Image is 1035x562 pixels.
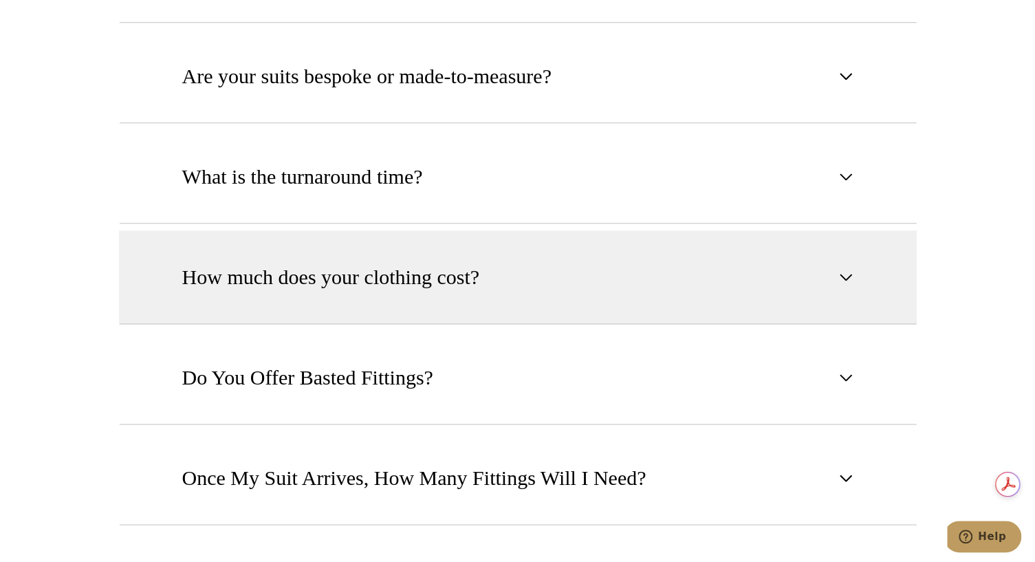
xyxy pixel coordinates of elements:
span: Are your suits bespoke or made-to-measure? [182,61,552,91]
iframe: Opens a widget where you can chat to one of our agents [947,521,1021,555]
span: Do You Offer Basted Fittings? [182,363,433,393]
button: Do You Offer Basted Fittings? [119,331,917,424]
span: What is the turnaround time? [182,162,423,192]
button: What is the turnaround time? [119,130,917,224]
span: How much does your clothing cost? [182,262,479,292]
button: Once My Suit Arrives, How Many Fittings Will I Need? [119,431,917,525]
span: Once My Suit Arrives, How Many Fittings Will I Need? [182,463,646,493]
button: How much does your clothing cost? [119,230,917,324]
button: Are your suits bespoke or made-to-measure? [119,30,917,123]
